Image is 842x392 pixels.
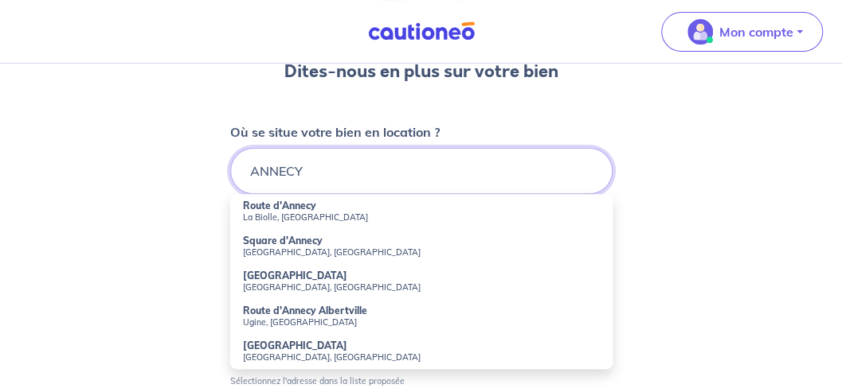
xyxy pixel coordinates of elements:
strong: Route d'Annecy Albertville [243,305,367,316]
small: [GEOGRAPHIC_DATA], [GEOGRAPHIC_DATA] [243,281,600,293]
small: Ugine, [GEOGRAPHIC_DATA] [243,316,600,328]
small: La Biolle, [GEOGRAPHIC_DATA] [243,212,600,223]
h3: Dites-nous en plus sur votre bien [284,59,558,84]
small: [GEOGRAPHIC_DATA], [GEOGRAPHIC_DATA] [243,351,600,363]
strong: [GEOGRAPHIC_DATA] [243,270,347,281]
button: illu_account_valid_menu.svgMon compte [661,12,823,52]
strong: Square d'Annecy [243,235,323,246]
img: Cautioneo [362,21,481,41]
strong: [GEOGRAPHIC_DATA] [243,340,347,351]
strong: Route d'Annecy [243,200,316,212]
p: Où se situe votre bien en location ? [230,122,440,142]
p: Sélectionnez l'adresse dans la liste proposée [230,375,405,386]
img: illu_account_valid_menu.svg [687,19,713,45]
input: 2 rue de paris, 59000 lille [230,148,613,194]
small: [GEOGRAPHIC_DATA], [GEOGRAPHIC_DATA] [243,246,600,258]
p: Mon compte [719,22,793,41]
